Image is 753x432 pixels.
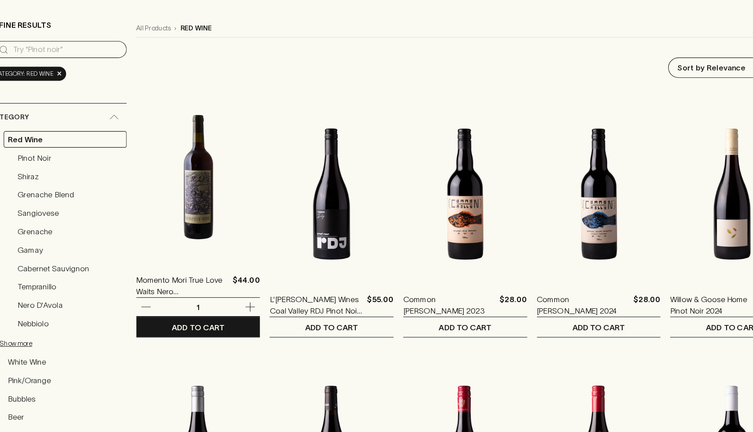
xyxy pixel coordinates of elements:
[32,198,135,213] a: Grenache Blend
[265,295,350,317] a: L'[PERSON_NAME] Wines Coal Valley RDJ Pinot Noir 2024
[629,128,742,282] img: Willow & Goose Home Pinot Noir 2024
[11,130,46,141] span: Category
[508,295,592,317] a: Common [PERSON_NAME] 2024
[11,403,20,412] button: +
[662,321,710,332] p: ADD TO CART
[474,295,499,317] p: $28.00
[32,67,128,81] input: Try “Pinot noir”
[727,406,735,414] img: bubble-icon
[15,92,69,100] span: Category: red wine
[32,265,135,280] a: Cabernet Sauvignon
[11,123,135,148] div: Category
[144,111,257,265] img: Momento Mori True Love Waits Nero d'Avola Blend 2023
[20,332,135,350] button: Show more
[11,420,20,429] button: +
[32,232,135,247] a: Grenache
[179,50,181,59] p: ›
[23,350,135,365] a: White Wine
[23,148,135,163] a: Red Wine
[176,321,224,332] p: ADD TO CART
[508,317,621,335] button: ADD TO CART
[636,85,698,96] p: Sort by Relevance
[11,370,20,379] button: +
[11,387,20,395] button: +
[11,46,67,57] p: Refine Results
[419,321,467,332] p: ADD TO CART
[717,295,742,317] p: $22.00
[190,303,211,313] p: 1
[628,81,742,99] div: Sort by Relevance
[11,151,20,160] button: −
[32,215,135,230] a: Sangiovese
[32,282,135,297] a: Tempranillo
[184,50,213,59] p: red wine
[629,317,742,335] button: ADD TO CART
[265,317,378,335] button: ADD TO CART
[387,317,499,335] button: ADD TO CART
[354,295,378,317] p: $55.00
[508,128,621,282] img: Common Molly Sangiovese 2024
[11,353,20,362] button: +
[231,278,256,299] p: $44.00
[298,321,346,332] p: ADD TO CART
[629,295,713,317] a: Willow & Goose Home Pinot Noir 2024
[540,321,588,332] p: ADD TO CART
[32,181,135,196] a: Shiraz
[387,128,499,282] img: Common Molly Grenache 2023
[32,248,135,263] a: Gamay
[32,315,135,330] a: Nebbiolo
[144,317,257,335] button: ADD TO CART
[144,50,175,59] a: All Products
[32,299,135,314] a: Nero d'Avola
[595,295,620,317] p: $28.00
[144,278,228,299] a: Momento Mori True Love Waits Nero [PERSON_NAME] Blend 2023
[23,417,135,432] a: Spirits/Vermouth
[23,400,135,415] a: Beer
[71,91,77,100] span: ×
[32,165,135,180] a: Pinot Noir
[387,295,471,317] a: Common [PERSON_NAME] 2023
[23,367,135,382] a: Pink/Orange
[265,128,378,282] img: L'appel Wines Coal Valley RDJ Pinot Noir 2024
[23,384,135,399] a: Bubbles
